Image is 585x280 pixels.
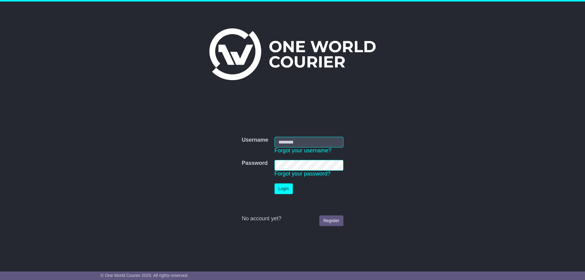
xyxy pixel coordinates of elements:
a: Register [319,215,343,226]
div: No account yet? [242,215,343,222]
a: Forgot your username? [275,147,331,154]
a: Forgot your password? [275,171,331,177]
button: Login [275,183,293,194]
span: © One World Courier 2025. All rights reserved. [101,273,189,278]
img: One World [209,28,376,80]
label: Password [242,160,268,167]
label: Username [242,137,268,144]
